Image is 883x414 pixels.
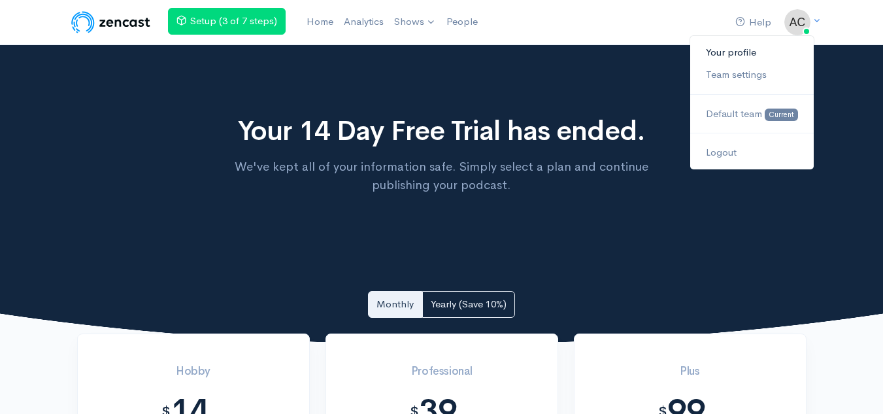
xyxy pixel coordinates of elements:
[168,8,286,35] a: Setup (3 of 7 steps)
[229,158,655,194] p: We've kept all of your information safe. Simply select a plan and continue publishing your podcast.
[69,9,152,35] img: ZenCast Logo
[765,109,797,121] span: Current
[422,291,515,318] a: Yearly (Save 10%)
[301,8,339,36] a: Home
[690,141,813,164] a: Logout
[441,8,483,36] a: People
[690,63,813,86] a: Team settings
[339,8,389,36] a: Analytics
[342,366,542,378] h3: Professional
[690,41,813,64] a: Your profile
[706,107,762,120] span: Default team
[784,9,810,35] img: ...
[730,9,776,37] a: Help
[229,116,655,146] h1: Your 14 Day Free Trial has ended.
[368,291,422,318] a: Monthly
[93,366,293,378] h3: Hobby
[590,366,790,378] h3: Plus
[690,103,813,126] a: Default team Current
[389,8,441,37] a: Shows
